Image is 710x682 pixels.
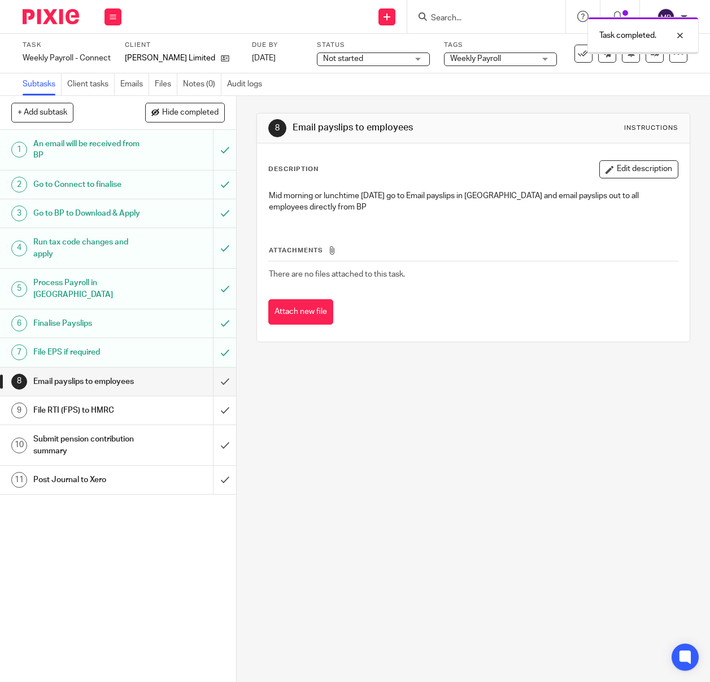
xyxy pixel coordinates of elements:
div: 11 [11,472,27,488]
div: 10 [11,438,27,453]
div: 5 [11,281,27,297]
a: Audit logs [227,73,268,95]
img: Pixie [23,9,79,24]
span: Attachments [269,247,323,253]
button: Edit description [599,160,678,178]
div: 8 [268,119,286,137]
p: Task completed. [599,30,656,41]
p: [PERSON_NAME] Limited [125,53,215,64]
a: Client tasks [67,73,115,95]
img: svg%3E [657,8,675,26]
h1: Go to Connect to finalise [33,176,146,193]
h1: Email payslips to employees [33,373,146,390]
button: + Add subtask [11,103,73,122]
div: 9 [11,403,27,418]
span: There are no files attached to this task. [269,270,405,278]
div: 8 [11,374,27,390]
div: 7 [11,344,27,360]
a: Notes (0) [183,73,221,95]
a: Subtasks [23,73,62,95]
div: Weekly Payroll - Connect [23,53,111,64]
div: 3 [11,206,27,221]
h1: Submit pension contribution summary [33,431,146,460]
h1: An email will be received from BP [33,135,146,164]
span: Not started [323,55,363,63]
p: Mid morning or lunchtime [DATE] go to Email payslips in [GEOGRAPHIC_DATA] and email payslips out ... [269,190,678,213]
h1: Post Journal to Xero [33,471,146,488]
div: 6 [11,316,27,331]
label: Status [317,41,430,50]
a: Emails [120,73,149,95]
div: 4 [11,241,27,256]
label: Due by [252,41,303,50]
h1: Go to BP to Download & Apply [33,205,146,222]
h1: Finalise Payslips [33,315,146,332]
a: Files [155,73,177,95]
div: Instructions [624,124,678,133]
div: 2 [11,177,27,193]
h1: Email payslips to employees [293,122,498,134]
span: [DATE] [252,54,276,62]
h1: Process Payroll in [GEOGRAPHIC_DATA] [33,274,146,303]
p: Description [268,165,319,174]
div: 1 [11,142,27,158]
h1: File RTI (FPS) to HMRC [33,402,146,419]
label: Task [23,41,111,50]
h1: Run tax code changes and apply [33,234,146,263]
label: Client [125,41,238,50]
span: Weekly Payroll [450,55,501,63]
button: Hide completed [145,103,225,122]
span: Hide completed [162,108,219,117]
button: Attach new file [268,299,333,325]
h1: File EPS if required [33,344,146,361]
